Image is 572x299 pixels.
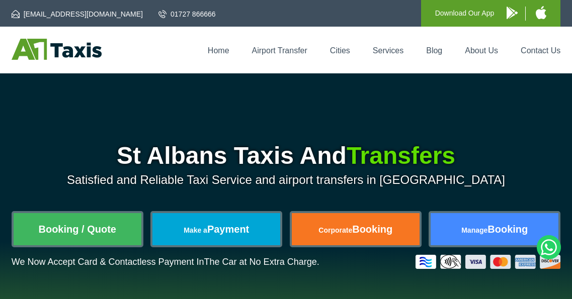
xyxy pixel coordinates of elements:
[208,46,229,55] a: Home
[204,257,319,267] span: The Car at No Extra Charge.
[12,144,561,168] h1: St Albans Taxis And
[330,46,350,55] a: Cities
[521,46,560,55] a: Contact Us
[158,9,216,19] a: 01727 866666
[318,226,352,234] span: Corporate
[431,213,558,245] a: ManageBooking
[347,142,455,169] span: Transfers
[12,9,143,19] a: [EMAIL_ADDRESS][DOMAIN_NAME]
[252,46,307,55] a: Airport Transfer
[536,6,546,19] img: A1 Taxis iPhone App
[435,7,495,20] p: Download Our App
[461,226,487,234] span: Manage
[465,46,498,55] a: About Us
[416,255,560,269] img: Credit And Debit Cards
[373,46,403,55] a: Services
[12,173,561,187] p: Satisfied and Reliable Taxi Service and airport transfers in [GEOGRAPHIC_DATA]
[507,7,518,19] img: A1 Taxis Android App
[292,213,420,245] a: CorporateBooking
[12,257,319,267] p: We Now Accept Card & Contactless Payment In
[14,213,141,245] a: Booking / Quote
[426,46,442,55] a: Blog
[184,226,207,234] span: Make a
[12,39,102,60] img: A1 Taxis St Albans LTD
[152,213,280,245] a: Make aPayment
